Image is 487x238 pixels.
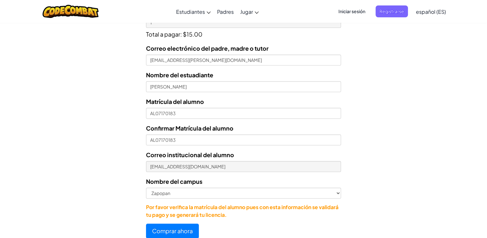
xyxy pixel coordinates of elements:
[416,8,446,15] span: español (ES)
[237,3,262,20] a: Jugar
[413,3,449,20] a: español (ES)
[146,44,269,53] label: Correo electrónico del padre, madre o tutor
[146,123,233,133] label: Confirmar Matrícula del alumno
[173,3,214,20] a: Estudiantes
[376,5,408,17] button: Registrarse
[214,3,237,20] a: Padres
[146,203,341,219] p: Por favor verifica la matrícula del alumno pues con esta información se validará tu pago y se gen...
[146,70,213,80] label: Nombre del estuadiante
[240,8,253,15] span: Jugar
[146,28,341,39] p: Total a pagar: $15.00
[146,150,234,159] label: Correo institucional del alumno
[176,8,205,15] span: Estudiantes
[146,97,204,106] label: Matrícula del alumno
[43,5,99,18] img: CodeCombat logo
[146,177,202,186] label: Nombre del campus
[335,5,369,17] button: Iniciar sesión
